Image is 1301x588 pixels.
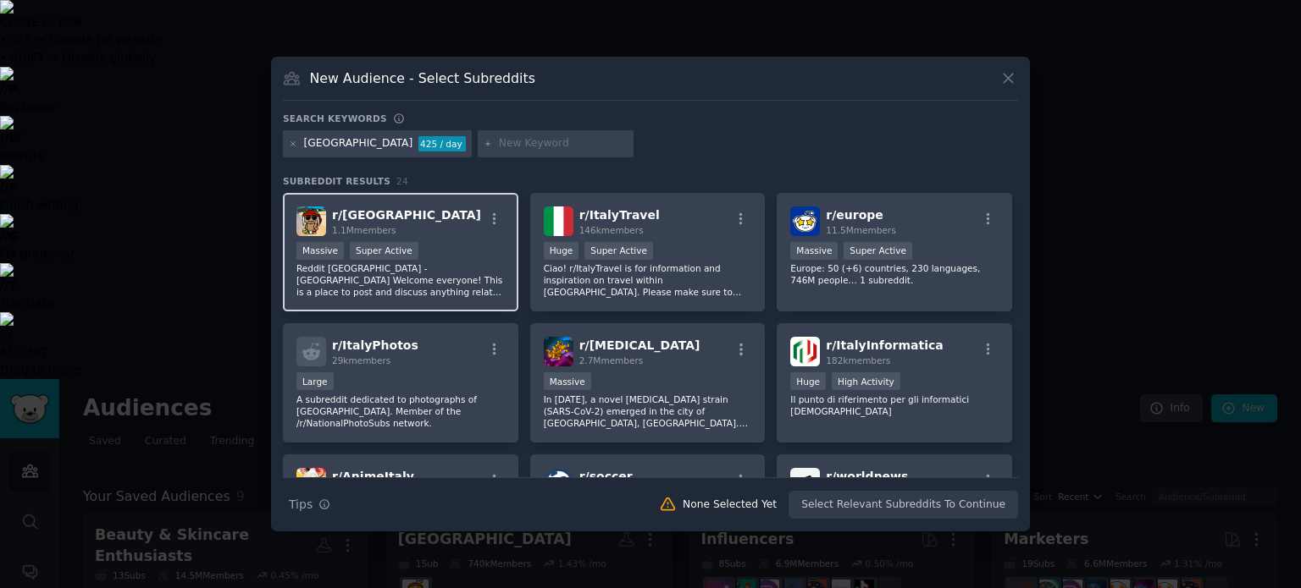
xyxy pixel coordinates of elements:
div: Large [296,372,334,390]
span: Tips [289,496,313,514]
p: In [DATE], a novel [MEDICAL_DATA] strain (SARS-CoV-2) emerged in the city of [GEOGRAPHIC_DATA], [... [544,393,752,429]
p: Il punto di riferimento per gli informatici [DEMOGRAPHIC_DATA] [790,393,999,417]
img: AnimeItaly [296,468,326,497]
span: r/ AnimeItaly [332,470,414,483]
div: High Activity [832,372,900,390]
div: None Selected Yet [683,497,777,513]
span: r/ soccer [579,470,633,483]
img: soccer [544,468,573,497]
p: A subreddit dedicated to photographs of [GEOGRAPHIC_DATA]. Member of the /r/NationalPhotoSubs net... [296,393,505,429]
div: Massive [544,372,591,390]
img: worldnews [790,468,820,497]
span: r/ worldnews [826,470,908,483]
div: Huge [790,372,826,390]
button: Tips [283,490,336,519]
